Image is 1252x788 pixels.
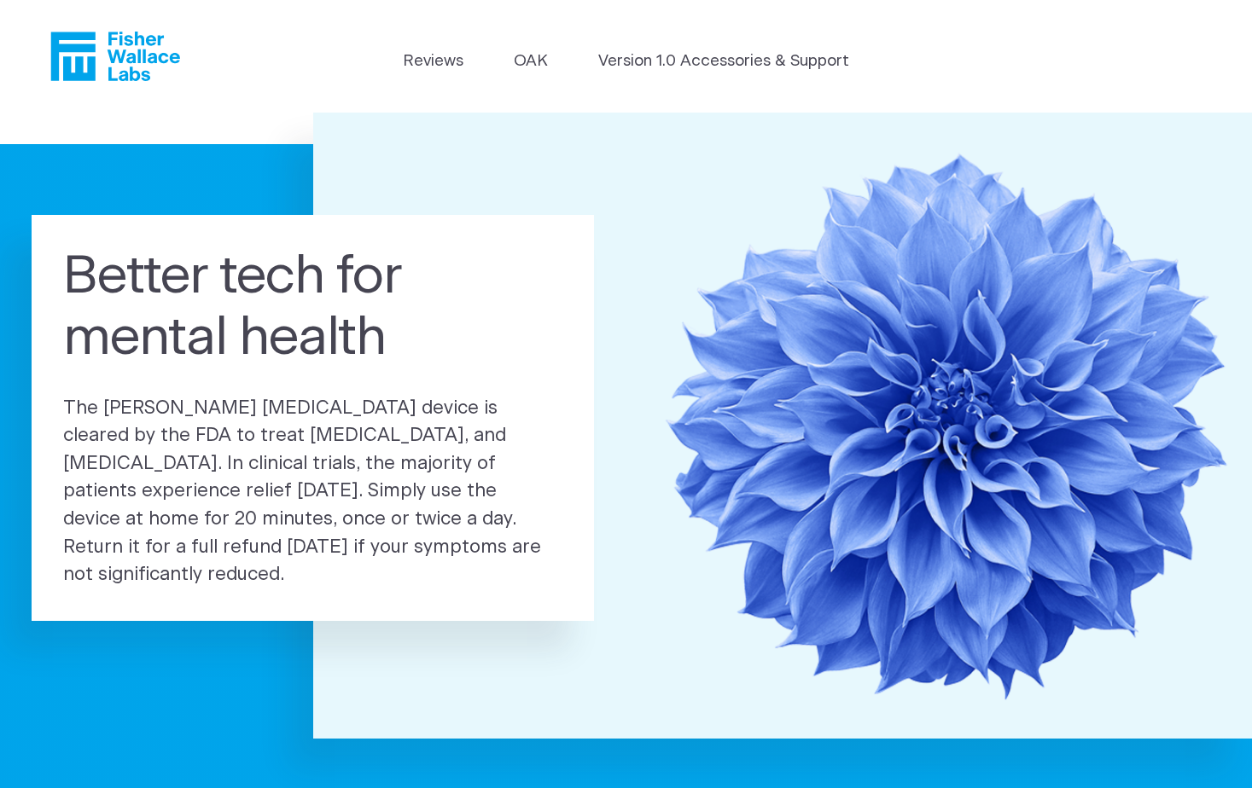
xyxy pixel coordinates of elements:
[598,49,849,73] a: Version 1.0 Accessories & Support
[403,49,463,73] a: Reviews
[63,395,562,589] p: The [PERSON_NAME] [MEDICAL_DATA] device is cleared by the FDA to treat [MEDICAL_DATA], and [MEDIC...
[514,49,548,73] a: OAK
[63,246,562,369] h1: Better tech for mental health
[50,32,180,81] a: Fisher Wallace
